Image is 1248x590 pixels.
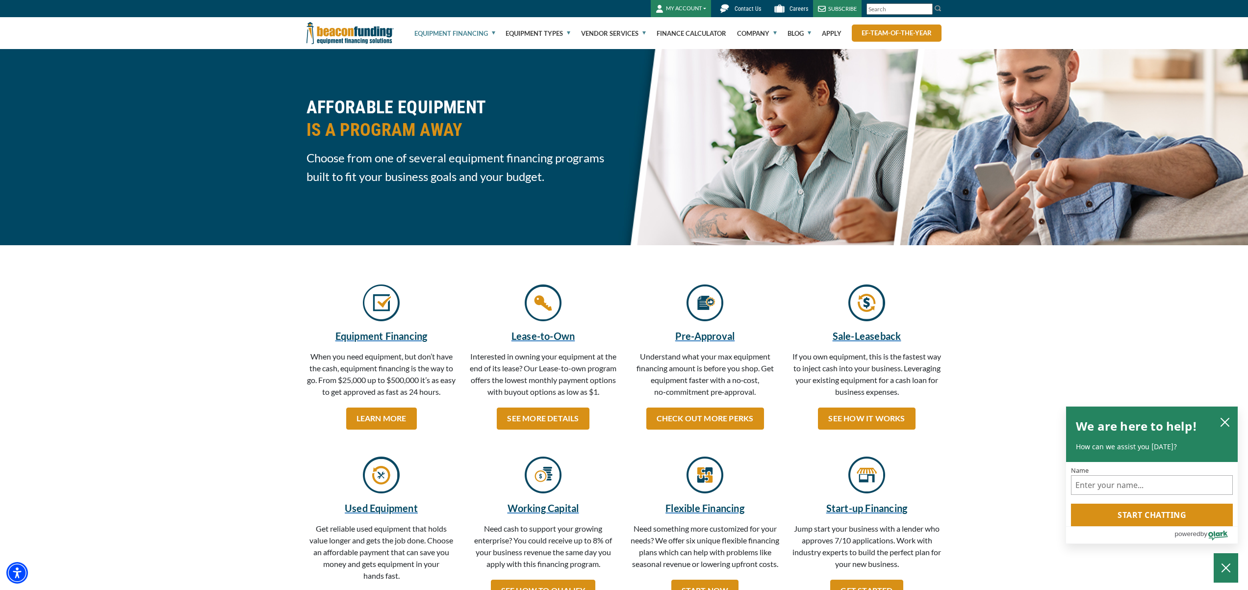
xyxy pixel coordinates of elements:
a: Working Capital [468,501,618,515]
a: Equipment Financing [414,18,495,49]
a: Business [848,473,885,482]
a: Start-up Financing [792,501,942,515]
span: Contact Us [735,5,761,12]
button: Start chatting [1071,504,1233,526]
a: Arrows with money sign [848,301,885,310]
p: Interested in owning your equipment at the end of its lease? Our Lease-to-own program offers the ... [468,351,618,403]
p: Need something more customized for your needs? We offer six unique flexible financing plans which... [630,523,780,575]
img: Business [848,457,885,493]
p: Jump start your business with a lender who approves 7/10 applications. Work with industry experts... [792,523,942,575]
span: by [1200,528,1207,540]
a: Clear search text [922,5,930,13]
button: Close Chatbox [1214,553,1238,583]
img: Beacon Funding Corporation logo [306,17,394,49]
div: olark chatbox [1066,406,1238,544]
a: Used Equipment [306,501,457,515]
a: Blog [788,18,811,49]
a: Paper with thumbs up icon [687,301,723,310]
img: Key icon [525,284,561,321]
span: powered [1174,528,1200,540]
a: Lease-to-Own [468,329,618,343]
a: Company [737,18,777,49]
a: Equipment Financing [306,329,457,343]
a: Circle with arrow with tools [363,473,400,482]
img: Check mark icon [363,284,400,321]
p: Get reliable used equipment that holds value longer and gets the job done. Choose an affordable p... [306,523,457,587]
span: IS A PROGRAM AWAY [306,119,618,141]
a: SEE HOW IT WORKS [818,408,915,430]
div: Accessibility Menu [6,562,28,584]
p: Need cash to support your growing enterprise? You could receive up to 8% of your business revenue... [468,523,618,575]
a: Key icon [525,301,561,310]
p: Understand what your max equipment financing amount is before you shop. Get equipment faster with... [630,351,780,403]
a: ef-team-of-the-year [852,25,942,42]
a: Flexible Financing [630,501,780,515]
img: Circle with arrow with tools [363,457,400,493]
h2: AFFORABLE EQUIPMENT [306,96,618,141]
a: Vendor Services [581,18,646,49]
a: Check mark icon [363,301,400,310]
a: Equipment Types [506,18,570,49]
span: Choose from one of several equipment financing programs built to fit your business goals and your... [306,149,618,186]
a: CHECK OUT MORE PERKS [646,408,764,430]
img: Paper with thumbs up icon [687,284,723,321]
a: Pre-Approval [630,329,780,343]
a: Money sign with increase [525,473,561,482]
label: Name [1071,467,1233,473]
input: Search [866,3,933,15]
a: Powered by Olark - open in a new tab [1174,527,1238,543]
p: When you need equipment, but don’t have the cash, equipment financing is the way to go. From $25,... [306,351,457,403]
img: Search [934,4,942,12]
p: How can we assist you [DATE]? [1076,442,1228,452]
a: Sale-Leaseback [792,329,942,343]
img: Puzzle Pieces [687,457,723,493]
a: Finance Calculator [657,18,726,49]
a: Apply [822,18,841,49]
a: Puzzle Pieces [687,473,723,482]
p: If you own equipment, this is the fastest way to inject cash into your business. Leveraging your ... [792,351,942,403]
input: Name [1071,475,1233,495]
button: close chatbox [1217,415,1233,429]
span: Careers [790,5,808,12]
img: Arrows with money sign [848,284,885,321]
a: SEE MORE DETAILS [497,408,589,430]
img: Money sign with increase [525,457,561,493]
h2: We are here to help! [1076,416,1197,436]
a: LEARN MORE Equipment Financing - open in a new tab [346,408,417,430]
